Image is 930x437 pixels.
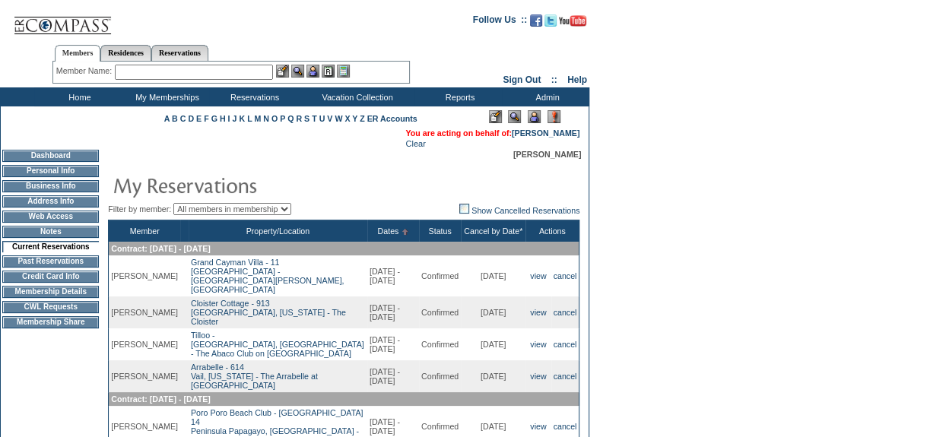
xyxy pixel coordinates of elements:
td: Personal Info [2,165,99,177]
a: Z [360,114,365,123]
span: [PERSON_NAME] [513,150,581,159]
a: C [180,114,186,123]
td: [PERSON_NAME] [109,255,180,296]
td: [DATE] - [DATE] [367,296,419,328]
td: Confirmed [419,255,461,296]
img: View Mode [508,110,521,123]
a: H [220,114,226,123]
a: Member [130,226,160,236]
td: Vacation Collection [297,87,414,106]
a: Grand Cayman Villa - 11[GEOGRAPHIC_DATA] - [GEOGRAPHIC_DATA][PERSON_NAME], [GEOGRAPHIC_DATA] [191,258,344,294]
td: Address Info [2,195,99,207]
a: K [239,114,245,123]
img: Impersonate [306,65,319,78]
img: View [291,65,304,78]
a: O [271,114,278,123]
span: Contract: [DATE] - [DATE] [111,244,210,253]
span: Contract: [DATE] - [DATE] [111,394,210,404]
td: Credit Card Info [2,271,99,283]
td: Confirmed [419,360,461,392]
a: Status [428,226,451,236]
a: L [247,114,252,123]
a: W [335,114,342,123]
img: pgTtlMyReservations.gif [113,169,417,200]
td: Web Access [2,211,99,223]
td: Confirmed [419,328,461,360]
td: Dashboard [2,150,99,162]
span: :: [551,74,557,85]
a: view [530,271,546,280]
img: Compass Home [13,4,112,35]
td: [DATE] - [DATE] [367,255,419,296]
a: Become our fan on Facebook [530,19,542,28]
div: Member Name: [56,65,115,78]
img: chk_off.JPG [459,204,469,214]
a: view [530,422,546,431]
img: Impersonate [528,110,541,123]
a: N [263,114,269,123]
a: Tilloo -[GEOGRAPHIC_DATA], [GEOGRAPHIC_DATA] - The Abaco Club on [GEOGRAPHIC_DATA] [191,331,364,358]
a: I [228,114,230,123]
td: Notes [2,226,99,238]
a: B [172,114,178,123]
a: Reservations [151,45,208,61]
td: [DATE] [461,255,525,296]
td: Home [34,87,122,106]
img: Ascending [398,229,408,235]
a: Clear [405,139,425,148]
a: X [344,114,350,123]
a: cancel [554,372,577,381]
a: [PERSON_NAME] [512,128,579,138]
a: J [232,114,236,123]
a: V [327,114,332,123]
img: Follow us on Twitter [544,14,557,27]
td: Admin [502,87,589,106]
img: Reservations [322,65,335,78]
td: [DATE] [461,328,525,360]
td: Reservations [209,87,297,106]
td: [DATE] - [DATE] [367,328,419,360]
td: My Memberships [122,87,209,106]
img: Edit Mode [489,110,502,123]
a: Cloister Cottage - 913[GEOGRAPHIC_DATA], [US_STATE] - The Cloister [191,299,346,326]
a: Help [567,74,587,85]
td: Current Reservations [2,241,99,252]
a: U [319,114,325,123]
a: cancel [554,422,577,431]
td: [PERSON_NAME] [109,296,180,328]
a: Residences [100,45,151,61]
a: Show Cancelled Reservations [459,206,579,215]
a: M [254,114,261,123]
td: CWL Requests [2,301,99,313]
img: Subscribe to our YouTube Channel [559,15,586,27]
a: Q [287,114,294,123]
a: Dates [377,226,398,236]
td: [DATE] [461,360,525,392]
a: Members [55,45,101,62]
a: D [188,114,194,123]
img: Become our fan on Facebook [530,14,542,27]
td: Follow Us :: [473,13,527,31]
img: Log Concern/Member Elevation [548,110,560,123]
a: F [204,114,209,123]
span: Filter by member: [108,204,171,214]
a: Follow us on Twitter [544,19,557,28]
a: view [530,340,546,349]
td: Membership Share [2,316,99,328]
a: cancel [554,271,577,280]
a: E [196,114,202,123]
img: b_edit.gif [276,65,289,78]
a: T [312,114,317,123]
a: Arrabelle - 614Vail, [US_STATE] - The Arrabelle at [GEOGRAPHIC_DATA] [191,363,318,390]
td: Confirmed [419,296,461,328]
td: Business Info [2,180,99,192]
a: G [211,114,217,123]
a: view [530,372,546,381]
a: view [530,308,546,317]
td: [PERSON_NAME] [109,328,180,360]
td: Reports [414,87,502,106]
a: A [164,114,170,123]
td: [PERSON_NAME] [109,360,180,392]
span: You are acting on behalf of: [405,128,579,138]
td: [DATE] [461,296,525,328]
